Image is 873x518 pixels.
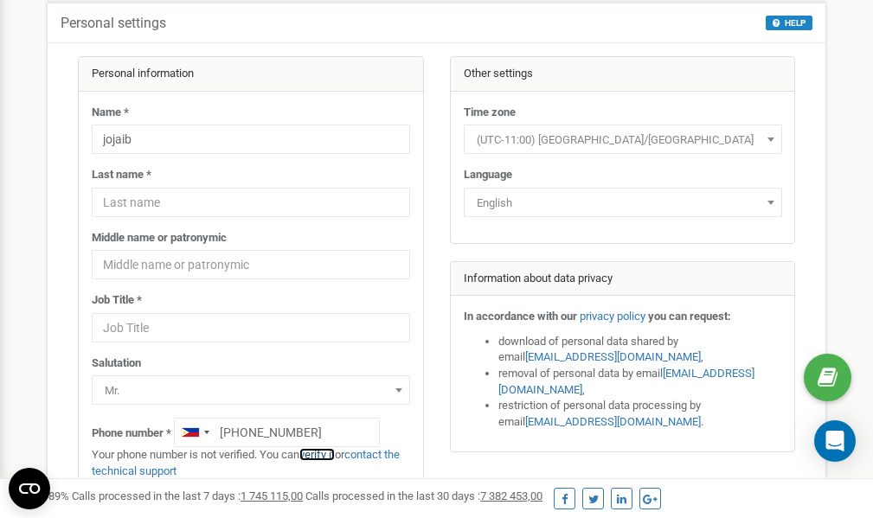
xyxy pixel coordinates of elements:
[525,415,701,428] a: [EMAIL_ADDRESS][DOMAIN_NAME]
[174,418,380,447] input: +1-800-555-55-55
[766,16,812,30] button: HELP
[92,292,142,309] label: Job Title *
[464,125,782,154] span: (UTC-11:00) Pacific/Midway
[92,425,171,442] label: Phone number *
[498,398,782,430] li: restriction of personal data processing by email .
[72,489,303,502] span: Calls processed in the last 7 days :
[498,367,754,396] a: [EMAIL_ADDRESS][DOMAIN_NAME]
[305,489,542,502] span: Calls processed in the last 30 days :
[175,419,215,446] div: Telephone country code
[498,334,782,366] li: download of personal data shared by email ,
[92,447,410,479] p: Your phone number is not verified. You can or
[61,16,166,31] h5: Personal settings
[464,105,516,121] label: Time zone
[241,489,303,502] u: 1 745 115,00
[92,250,410,279] input: Middle name or patronymic
[648,310,731,323] strong: you can request:
[92,448,400,477] a: contact the technical support
[470,128,776,152] span: (UTC-11:00) Pacific/Midway
[92,375,410,405] span: Mr.
[451,57,795,92] div: Other settings
[92,313,410,342] input: Job Title
[92,355,141,372] label: Salutation
[464,167,512,183] label: Language
[464,310,577,323] strong: In accordance with our
[480,489,542,502] u: 7 382 453,00
[299,448,335,461] a: verify it
[498,366,782,398] li: removal of personal data by email ,
[464,188,782,217] span: English
[814,420,856,462] div: Open Intercom Messenger
[92,230,227,246] label: Middle name or patronymic
[98,379,404,403] span: Mr.
[9,468,50,509] button: Open CMP widget
[92,125,410,154] input: Name
[451,262,795,297] div: Information about data privacy
[79,57,423,92] div: Personal information
[470,191,776,215] span: English
[92,188,410,217] input: Last name
[580,310,645,323] a: privacy policy
[92,105,129,121] label: Name *
[525,350,701,363] a: [EMAIL_ADDRESS][DOMAIN_NAME]
[92,167,151,183] label: Last name *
